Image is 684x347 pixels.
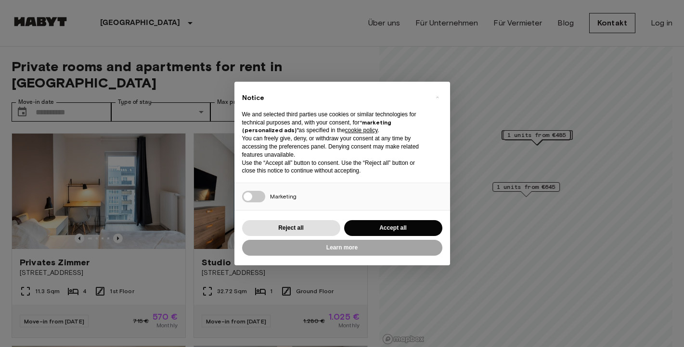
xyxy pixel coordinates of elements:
[270,193,297,200] span: Marketing
[242,159,427,175] p: Use the “Accept all” button to consent. Use the “Reject all” button or close this notice to conti...
[430,89,445,105] button: Close this notice
[242,111,427,135] p: We and selected third parties use cookies or similar technologies for technical purposes and, wit...
[242,119,391,134] strong: “marketing (personalized ads)”
[242,93,427,103] h2: Notice
[344,220,442,236] button: Accept all
[436,91,439,103] span: ×
[242,240,442,256] button: Learn more
[242,220,340,236] button: Reject all
[345,127,378,134] a: cookie policy
[242,135,427,159] p: You can freely give, deny, or withdraw your consent at any time by accessing the preferences pane...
